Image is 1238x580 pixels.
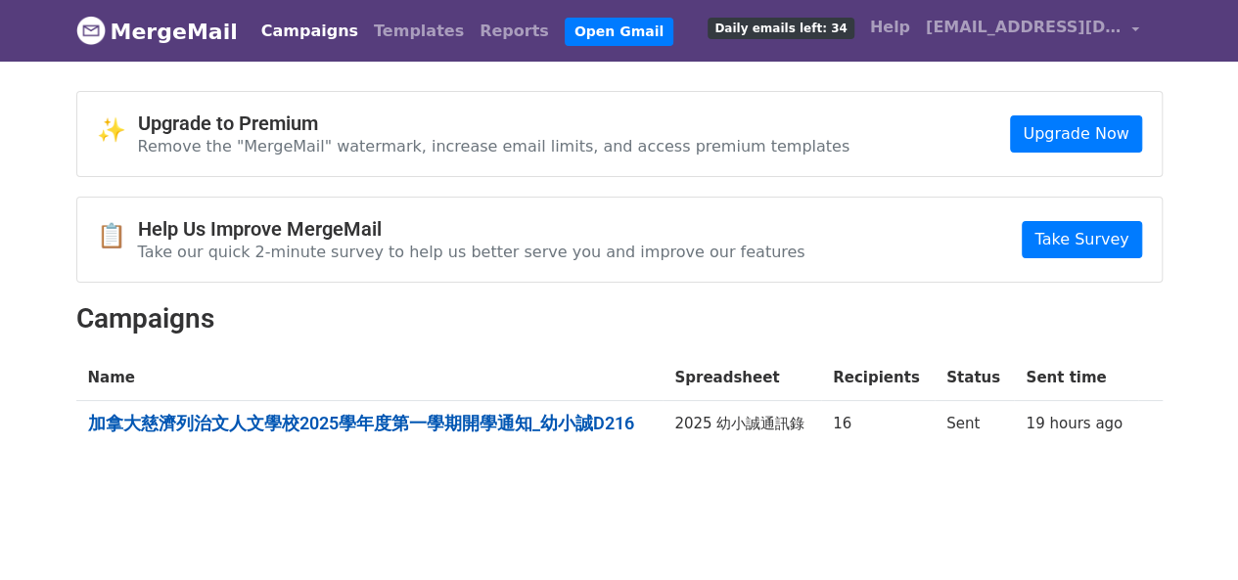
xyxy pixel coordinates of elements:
[76,11,238,52] a: MergeMail
[663,401,821,454] td: 2025 幼小誠通訊錄
[1014,355,1137,401] th: Sent time
[88,413,652,434] a: 加拿大慈濟列治文人文學校2025學年度第一學期開學通知_幼小誠D216
[76,355,664,401] th: Name
[1140,486,1238,580] iframe: Chat Widget
[138,242,805,262] p: Take our quick 2-minute survey to help us better serve you and improve our features
[918,8,1147,54] a: [EMAIL_ADDRESS][DOMAIN_NAME]
[935,355,1014,401] th: Status
[708,18,853,39] span: Daily emails left: 34
[76,302,1163,335] h2: Campaigns
[76,16,106,45] img: MergeMail logo
[97,222,138,250] span: 📋
[366,12,472,51] a: Templates
[862,8,918,47] a: Help
[1010,115,1141,153] a: Upgrade Now
[1022,221,1141,258] a: Take Survey
[253,12,366,51] a: Campaigns
[821,401,935,454] td: 16
[821,355,935,401] th: Recipients
[138,112,850,135] h4: Upgrade to Premium
[565,18,673,46] a: Open Gmail
[472,12,557,51] a: Reports
[138,217,805,241] h4: Help Us Improve MergeMail
[663,355,821,401] th: Spreadsheet
[97,116,138,145] span: ✨
[926,16,1122,39] span: [EMAIL_ADDRESS][DOMAIN_NAME]
[1026,415,1123,432] a: 19 hours ago
[138,136,850,156] p: Remove the "MergeMail" watermark, increase email limits, and access premium templates
[935,401,1014,454] td: Sent
[700,8,861,47] a: Daily emails left: 34
[1140,486,1238,580] div: 聊天小工具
